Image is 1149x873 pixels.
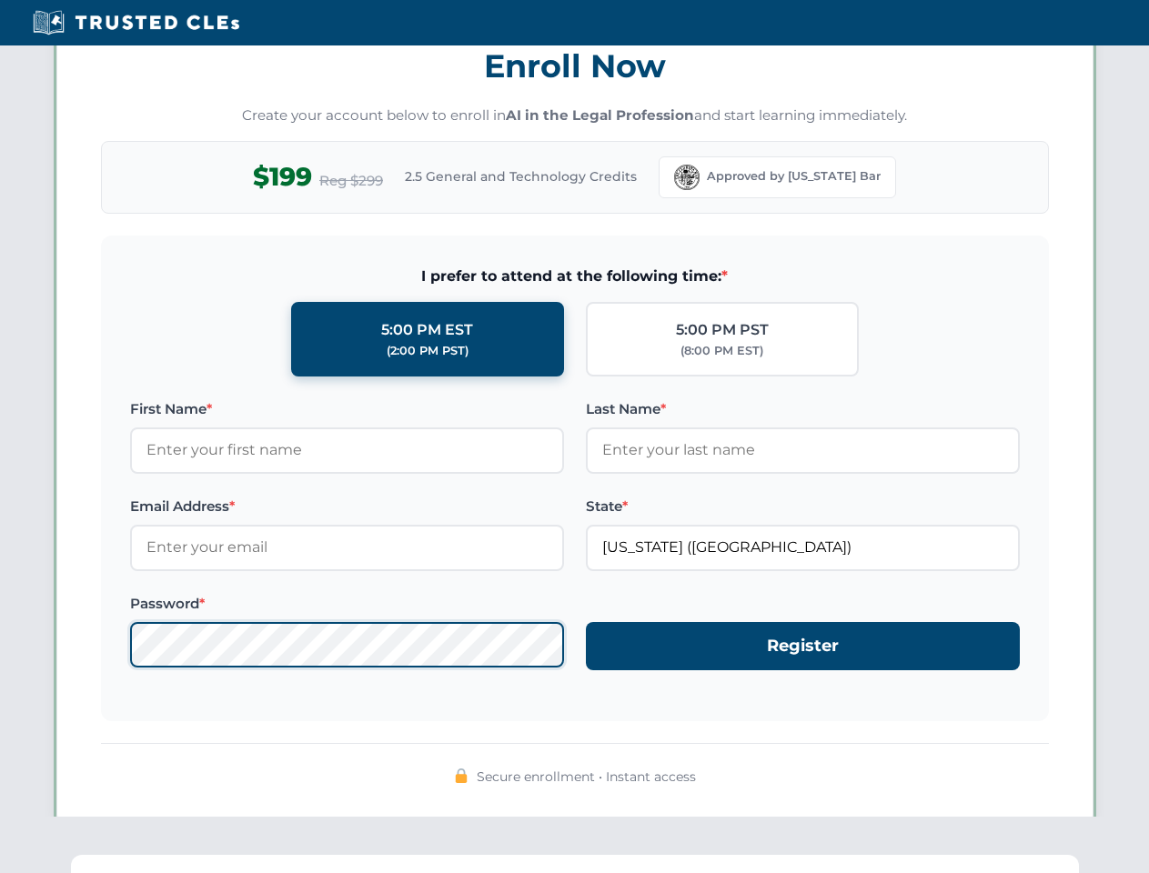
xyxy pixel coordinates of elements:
[130,525,564,570] input: Enter your email
[381,318,473,342] div: 5:00 PM EST
[586,622,1020,670] button: Register
[586,525,1020,570] input: Florida (FL)
[586,496,1020,517] label: State
[506,106,694,124] strong: AI in the Legal Profession
[130,398,564,420] label: First Name
[130,427,564,473] input: Enter your first name
[319,170,383,192] span: Reg $299
[253,156,312,197] span: $199
[405,166,637,186] span: 2.5 General and Technology Credits
[454,768,469,783] img: 🔒
[101,105,1049,126] p: Create your account below to enroll in and start learning immediately.
[387,342,469,360] div: (2:00 PM PST)
[676,318,769,342] div: 5:00 PM PST
[101,37,1049,95] h3: Enroll Now
[586,427,1020,473] input: Enter your last name
[130,265,1020,288] span: I prefer to attend at the following time:
[130,496,564,517] label: Email Address
[130,593,564,615] label: Password
[477,767,696,787] span: Secure enrollment • Instant access
[707,167,881,186] span: Approved by [US_STATE] Bar
[674,165,700,190] img: Florida Bar
[27,9,245,36] img: Trusted CLEs
[680,342,763,360] div: (8:00 PM EST)
[586,398,1020,420] label: Last Name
